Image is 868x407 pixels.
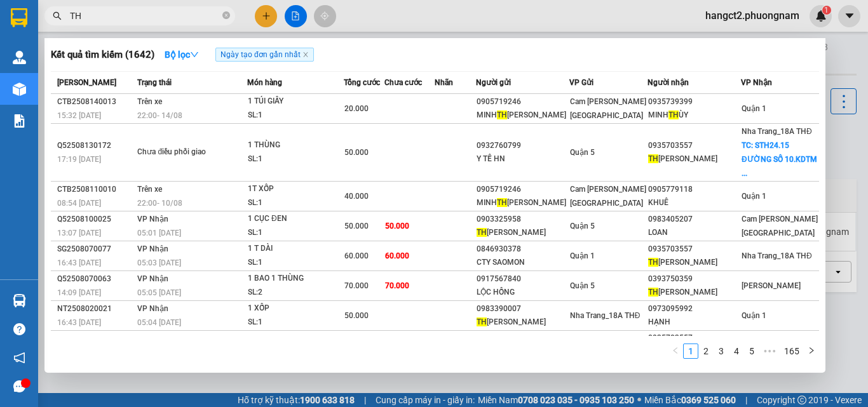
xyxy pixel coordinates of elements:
[137,199,182,208] span: 22:00 - 10/08
[190,50,199,59] span: down
[648,258,658,267] span: TH
[57,111,101,120] span: 15:32 [DATE]
[344,222,369,230] span: 50.000
[477,109,569,122] div: MINH [PERSON_NAME]
[683,344,698,359] li: 1
[222,11,230,19] span: close-circle
[165,50,199,60] strong: Bộ lọc
[742,192,766,201] span: Quận 1
[137,274,168,283] span: VP Nhận
[648,272,740,286] div: 0393750359
[477,196,569,210] div: MINH [PERSON_NAME]
[672,347,679,354] span: left
[729,344,743,358] a: 4
[477,256,569,269] div: CTY SAOMON
[57,302,133,316] div: NT2508020021
[248,286,343,300] div: SL: 2
[729,344,744,359] li: 4
[215,48,314,62] span: Ngày tạo đơn gần nhất
[570,251,595,260] span: Quận 1
[570,148,595,157] span: Quận 5
[57,229,101,237] span: 13:07 [DATE]
[53,11,62,20] span: search
[57,243,133,256] div: SG2508070077
[570,281,595,290] span: Quận 5
[477,317,487,326] span: TH
[742,141,817,178] span: TC: STH24.15 ĐƯỜNG SỐ 10.KDTM ...
[569,78,593,87] span: VP Gửi
[248,212,343,226] div: 1 CỤC ĐEN
[759,344,780,359] span: •••
[247,78,282,87] span: Món hàng
[57,272,133,286] div: Q52508070063
[385,251,409,260] span: 60.000
[804,344,819,359] li: Next Page
[668,110,679,119] span: TH
[137,258,181,267] span: 05:03 [DATE]
[137,304,168,313] span: VP Nhận
[137,111,182,120] span: 22:00 - 14/08
[248,109,343,123] div: SL: 1
[385,281,409,290] span: 70.000
[684,344,698,358] a: 1
[742,104,766,113] span: Quận 1
[13,323,25,335] span: question-circle
[648,302,740,316] div: 0973095992
[13,83,26,96] img: warehouse-icon
[648,196,740,210] div: KHUÊ
[570,311,641,320] span: Nha Trang_18A THĐ
[137,215,168,224] span: VP Nhận
[477,152,569,166] div: Y TẾ HN
[699,344,713,358] a: 2
[570,97,646,120] span: Cam [PERSON_NAME][GEOGRAPHIC_DATA]
[648,331,740,345] div: 0935703557
[477,302,569,316] div: 0983390007
[344,148,369,157] span: 50.000
[13,380,25,392] span: message
[476,78,511,87] span: Người gửi
[57,318,101,327] span: 16:43 [DATE]
[248,302,343,316] div: 1 XỐP
[477,286,569,299] div: LỘC HỒNG
[248,196,343,210] div: SL: 1
[648,152,740,166] div: [PERSON_NAME]
[248,226,343,240] div: SL: 1
[137,185,162,194] span: Trên xe
[477,243,569,256] div: 0846930378
[648,288,658,297] span: TH
[477,228,487,237] span: TH
[137,145,233,159] div: Chưa điều phối giao
[248,182,343,196] div: 1T XỐP
[497,110,507,119] span: TH
[248,272,343,286] div: 1 BAO 1 THÙNG
[780,344,803,358] a: 165
[13,352,25,364] span: notification
[648,226,740,239] div: LOAN
[248,256,343,270] div: SL: 1
[137,78,172,87] span: Trạng thái
[57,288,101,297] span: 14:09 [DATE]
[742,215,818,237] span: Cam [PERSON_NAME][GEOGRAPHIC_DATA]
[648,243,740,256] div: 0935703557
[384,78,422,87] span: Chưa cước
[344,104,369,113] span: 20.000
[648,256,740,269] div: [PERSON_NAME]
[759,344,780,359] li: Next 5 Pages
[344,281,369,290] span: 70.000
[477,226,569,239] div: [PERSON_NAME]
[808,347,815,354] span: right
[714,344,728,358] a: 3
[302,51,309,58] span: close
[11,8,27,27] img: logo-vxr
[222,10,230,22] span: close-circle
[57,95,133,109] div: CTB2508140013
[248,316,343,330] div: SL: 1
[248,242,343,256] div: 1 T DÀI
[435,78,453,87] span: Nhãn
[648,286,740,299] div: [PERSON_NAME]
[648,183,740,196] div: 0905779118
[742,281,801,290] span: [PERSON_NAME]
[137,229,181,237] span: 05:01 [DATE]
[648,78,689,87] span: Người nhận
[57,213,133,226] div: Q52508100025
